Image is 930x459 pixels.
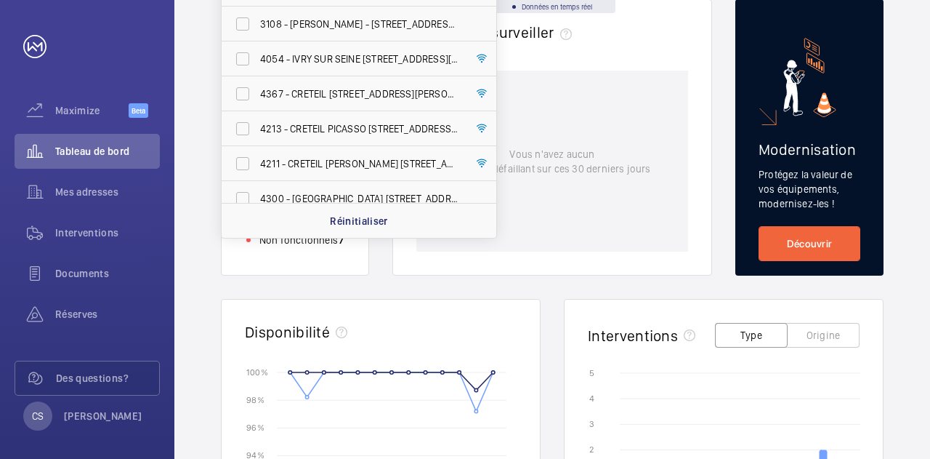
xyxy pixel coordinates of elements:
button: Type [715,323,788,348]
text: 96 % [246,423,264,433]
text: 4 [589,394,594,404]
h2: Interventions [588,327,678,345]
text: 3 [589,419,594,429]
h2: Disponibilité [245,323,330,341]
span: 4213 - CRETEIL PICASSO [STREET_ADDRESS][PERSON_NAME] [260,121,460,136]
span: 4211 - CRETEIL [PERSON_NAME] [STREET_ADDRESS][PERSON_NAME] [260,156,460,171]
span: Beta [129,103,148,118]
span: Documents [55,266,160,281]
span: Interventions [55,225,160,240]
span: Réserves [55,307,160,322]
span: 4300 - [GEOGRAPHIC_DATA] [STREET_ADDRESS] [260,191,460,206]
span: surveiller [491,23,577,41]
img: marketing-card.svg [783,38,836,117]
p: 7 [339,233,344,247]
text: 5 [589,368,594,378]
span: 4367 - CRETEIL [STREET_ADDRESS][PERSON_NAME] [260,87,460,101]
text: 100 % [246,367,268,377]
p: Vous n'avez aucun appareil défaillant sur ces 30 derniers jours [453,147,650,176]
p: Non fonctionnels [259,233,338,247]
span: 3108 - [PERSON_NAME] - [STREET_ADDRESS][PERSON_NAME] [260,17,460,31]
span: Maximize [55,103,129,118]
span: Mes adresses [55,185,160,199]
text: 98 % [246,395,264,405]
p: CS [32,409,44,423]
h2: Modernisation [759,140,860,159]
text: 2 [589,444,594,455]
span: 4054 - IVRY SUR SEINE [STREET_ADDRESS][PERSON_NAME][PERSON_NAME] [260,52,460,66]
p: Réinitialiser [330,214,388,228]
p: [PERSON_NAME] [64,409,142,423]
span: Des questions? [56,371,159,386]
a: Découvrir [759,226,860,261]
p: Protégez la valeur de vos équipements, modernisez-les ! [759,167,860,211]
span: Tableau de bord [55,144,160,159]
button: Origine [787,323,860,348]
